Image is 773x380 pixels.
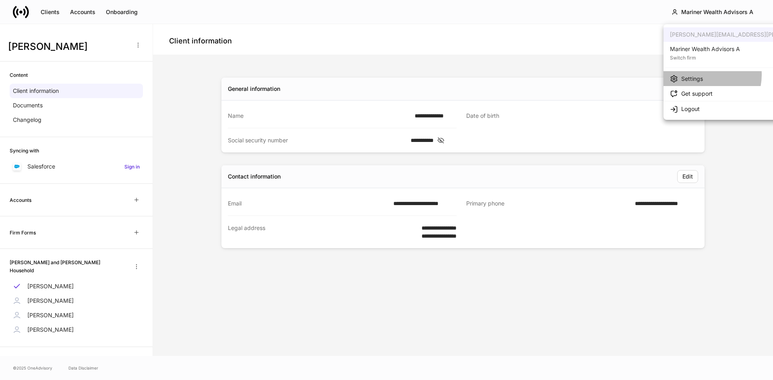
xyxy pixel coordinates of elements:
[670,53,740,61] div: Switch firm
[681,75,703,83] div: Settings
[681,105,700,113] div: Logout
[670,45,740,53] div: Mariner Wealth Advisors A
[681,90,713,98] div: Get support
